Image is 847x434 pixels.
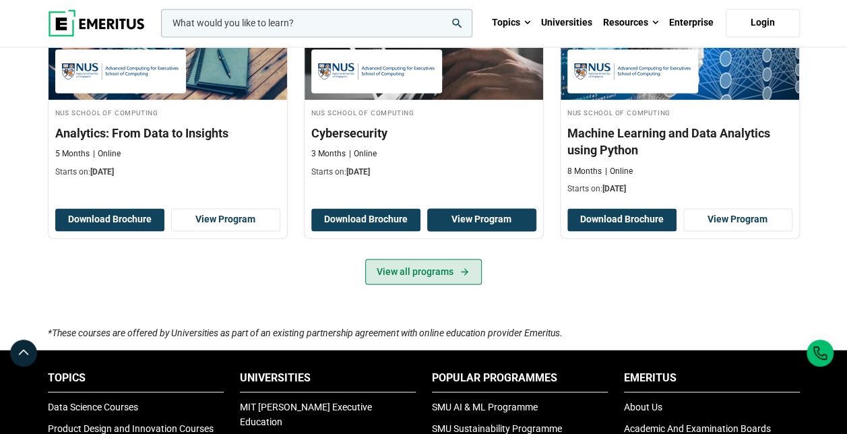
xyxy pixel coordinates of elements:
[567,125,792,158] h3: Machine Learning and Data Analytics using Python
[624,401,662,412] a: About Us
[567,208,677,231] button: Download Brochure
[55,166,280,178] p: Starts on:
[55,106,280,118] h4: NUS School of Computing
[311,125,536,142] h3: Cybersecurity
[574,56,691,86] img: NUS School of Computing
[602,184,626,193] span: [DATE]
[48,401,138,412] a: Data Science Courses
[683,208,792,231] a: View Program
[161,9,472,37] input: woocommerce-product-search-field-0
[55,148,90,160] p: 5 Months
[55,125,280,142] h3: Analytics: From Data to Insights
[240,401,372,427] a: MIT [PERSON_NAME] Executive Education
[90,167,114,177] span: [DATE]
[567,166,602,177] p: 8 Months
[349,148,377,160] p: Online
[567,106,792,118] h4: NUS School of Computing
[62,56,179,86] img: NUS School of Computing
[427,208,536,231] a: View Program
[624,423,771,433] a: Academic And Examination Boards
[726,9,800,37] a: Login
[55,208,164,231] button: Download Brochure
[311,166,536,178] p: Starts on:
[93,148,121,160] p: Online
[346,167,370,177] span: [DATE]
[318,56,435,86] img: NUS School of Computing
[48,327,563,338] i: *These courses are offered by Universities as part of an existing partnership agreement with onli...
[311,106,536,118] h4: NUS School of Computing
[311,148,346,160] p: 3 Months
[567,183,792,195] p: Starts on:
[171,208,280,231] a: View Program
[432,423,562,433] a: SMU Sustainability Programme
[432,401,538,412] a: SMU AI & ML Programme
[311,208,420,231] button: Download Brochure
[365,259,482,284] a: View all programs
[605,166,633,177] p: Online
[48,423,214,433] a: Product Design and Innovation Courses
